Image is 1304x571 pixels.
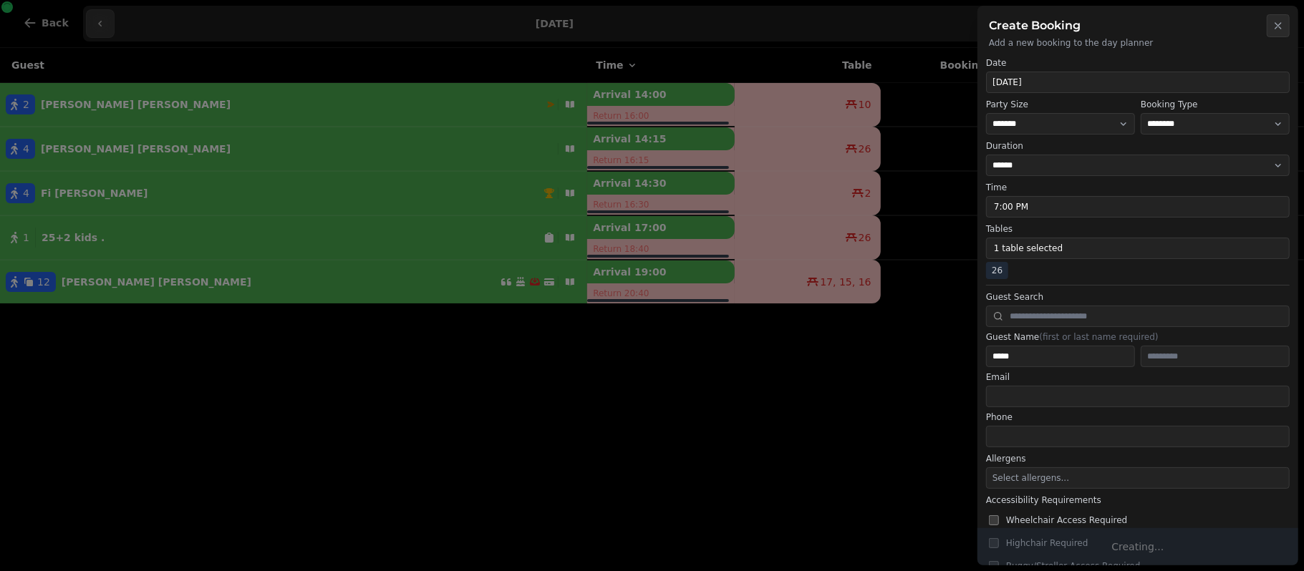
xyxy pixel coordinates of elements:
button: 1 table selected [986,238,1290,259]
label: Date [986,57,1290,69]
label: Booking Type [1141,99,1290,110]
input: Wheelchair Access Required [989,515,999,525]
label: Duration [986,140,1290,152]
label: Time [986,182,1290,193]
span: Select allergens... [993,473,1069,483]
label: Tables [986,223,1290,235]
p: Add a new booking to the day planner [989,37,1287,49]
button: Creating... [977,528,1298,565]
button: [DATE] [986,72,1290,93]
label: Allergens [986,453,1290,464]
label: Party Size [986,99,1135,110]
span: Wheelchair Access Required [1006,514,1128,526]
label: Phone [986,411,1290,423]
label: Guest Search [986,291,1290,303]
label: Guest Name [986,331,1290,343]
button: Select allergens... [986,467,1290,489]
label: Email [986,371,1290,383]
span: 26 [986,262,1008,279]
h2: Create Booking [989,17,1287,34]
label: Accessibility Requirements [986,494,1290,506]
button: 7:00 PM [986,196,1290,218]
span: (first or last name required) [1039,332,1158,342]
